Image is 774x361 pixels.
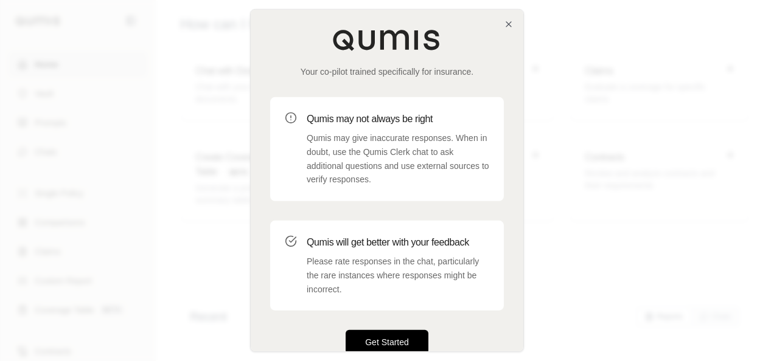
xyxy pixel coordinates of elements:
button: Get Started [346,330,428,354]
p: Your co-pilot trained specifically for insurance. [270,66,504,78]
p: Please rate responses in the chat, particularly the rare instances where responses might be incor... [307,255,489,296]
img: Qumis Logo [332,29,442,51]
h3: Qumis may not always be right [307,112,489,126]
p: Qumis may give inaccurate responses. When in doubt, use the Qumis Clerk chat to ask additional qu... [307,131,489,187]
h3: Qumis will get better with your feedback [307,235,489,250]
